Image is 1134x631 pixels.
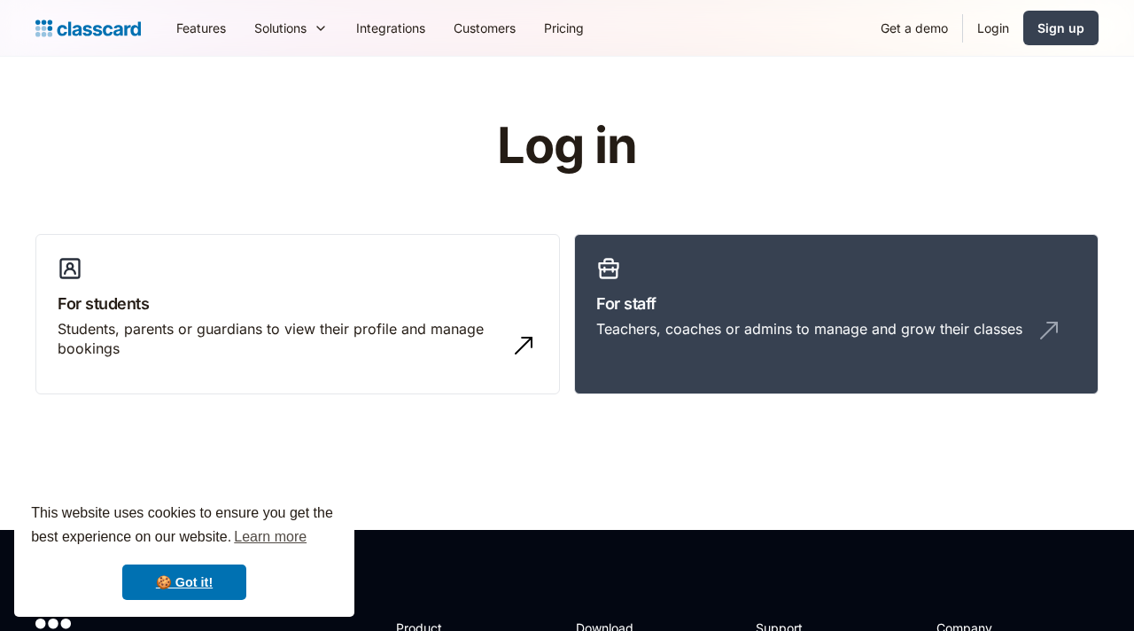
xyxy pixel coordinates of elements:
[1037,19,1084,37] div: Sign up
[122,565,246,600] a: dismiss cookie message
[342,8,439,48] a: Integrations
[254,19,307,37] div: Solutions
[58,319,502,359] div: Students, parents or guardians to view their profile and manage bookings
[963,8,1023,48] a: Login
[530,8,598,48] a: Pricing
[574,234,1099,395] a: For staffTeachers, coaches or admins to manage and grow their classes
[286,119,849,174] h1: Log in
[35,234,560,395] a: For studentsStudents, parents or guardians to view their profile and manage bookings
[162,8,240,48] a: Features
[1023,11,1099,45] a: Sign up
[866,8,962,48] a: Get a demo
[31,502,338,550] span: This website uses cookies to ensure you get the best experience on our website.
[58,292,538,315] h3: For students
[439,8,530,48] a: Customers
[14,486,354,617] div: cookieconsent
[240,8,342,48] div: Solutions
[35,16,141,41] a: Logo
[596,319,1022,339] div: Teachers, coaches or admins to manage and grow their classes
[596,292,1076,315] h3: For staff
[231,524,309,550] a: learn more about cookies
